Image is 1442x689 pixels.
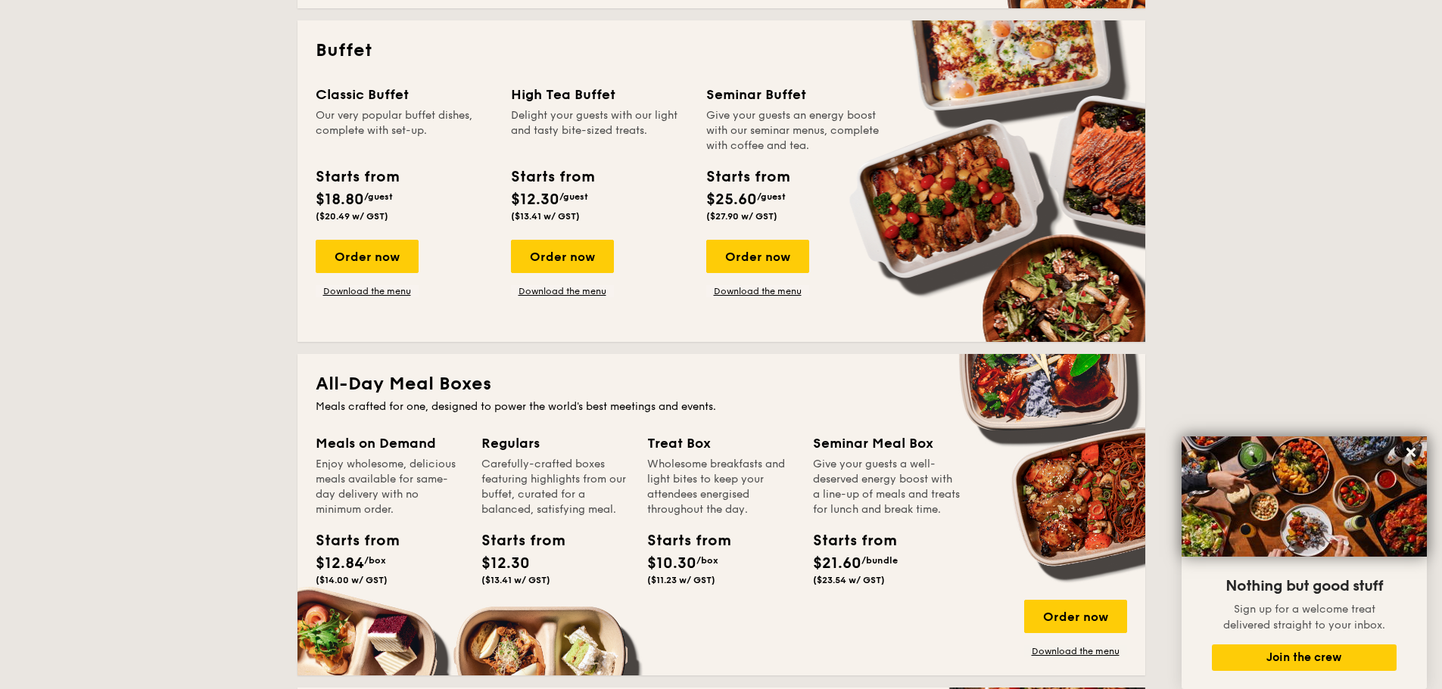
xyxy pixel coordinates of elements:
div: Give your guests an energy boost with our seminar menus, complete with coffee and tea. [706,108,883,154]
span: Sign up for a welcome treat delivered straight to your inbox. [1223,603,1385,632]
span: ($13.41 w/ GST) [481,575,550,585]
button: Join the crew [1212,644,1397,671]
div: Classic Buffet [316,84,493,105]
div: Order now [1024,600,1127,633]
span: /guest [757,191,786,202]
span: /bundle [861,555,898,566]
div: High Tea Buffet [511,84,688,105]
h2: All-Day Meal Boxes [316,372,1127,396]
div: Our very popular buffet dishes, complete with set-up. [316,108,493,154]
span: $12.30 [511,191,559,209]
a: Download the menu [316,285,419,297]
span: $12.84 [316,554,364,573]
div: Starts from [813,529,881,552]
span: $10.30 [647,554,696,573]
a: Download the menu [1024,645,1127,657]
span: ($27.90 w/ GST) [706,211,777,222]
div: Treat Box [647,433,795,454]
div: Starts from [706,166,789,188]
span: ($11.23 w/ GST) [647,575,715,585]
div: Carefully-crafted boxes featuring highlights from our buffet, curated for a balanced, satisfying ... [481,457,629,517]
div: Seminar Buffet [706,84,883,105]
div: Wholesome breakfasts and light bites to keep your attendees energised throughout the day. [647,457,795,517]
span: ($13.41 w/ GST) [511,211,580,222]
span: ($23.54 w/ GST) [813,575,885,585]
div: Order now [316,240,419,273]
div: Starts from [647,529,715,552]
div: Seminar Meal Box [813,433,961,454]
div: Order now [511,240,614,273]
div: Enjoy wholesome, delicious meals available for same-day delivery with no minimum order. [316,457,463,517]
span: /guest [559,191,588,202]
span: Nothing but good stuff [1226,577,1383,595]
span: $21.60 [813,554,861,573]
span: /box [364,555,386,566]
span: /box [696,555,718,566]
span: /guest [364,191,393,202]
div: Meals on Demand [316,433,463,454]
span: ($14.00 w/ GST) [316,575,388,585]
span: $18.80 [316,191,364,209]
a: Download the menu [706,285,809,297]
div: Starts from [511,166,593,188]
div: Meals crafted for one, designed to power the world's best meetings and events. [316,399,1127,414]
div: Give your guests a well-deserved energy boost with a line-up of meals and treats for lunch and br... [813,457,961,517]
h2: Buffet [316,39,1127,63]
div: Delight your guests with our light and tasty bite-sized treats. [511,108,688,154]
span: ($20.49 w/ GST) [316,211,388,222]
a: Download the menu [511,285,614,297]
button: Close [1399,440,1423,464]
div: Starts from [316,166,398,188]
div: Starts from [481,529,550,552]
div: Starts from [316,529,384,552]
div: Order now [706,240,809,273]
span: $12.30 [481,554,530,573]
img: DSC07876-Edit02-Large.jpeg [1182,436,1427,557]
span: $25.60 [706,191,757,209]
div: Regulars [481,433,629,454]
